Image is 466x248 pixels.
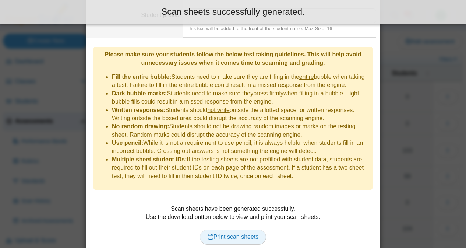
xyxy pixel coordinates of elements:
[112,107,165,113] b: Written responses:
[187,25,376,32] div: This text will be added to the front of the student name. Max Size: 16
[207,107,229,113] u: not write
[112,122,369,139] li: Students should not be drawing random images or marks on the testing sheet. Random marks could di...
[208,234,259,240] span: Print scan sheets
[253,90,283,97] u: press firmly
[112,156,187,163] b: Multiple sheet student IDs:
[112,123,169,129] b: No random drawing:
[112,156,369,180] li: If the testing sheets are not prefilled with student data, students are required to fill out thei...
[112,139,369,156] li: While it is not a requirement to use pencil, it is always helpful when students fill in an incorr...
[112,140,143,146] b: Use pencil:
[200,230,266,244] a: Print scan sheets
[112,90,369,106] li: Students need to make sure they when filling in a bubble. Light bubble fills could result in a mi...
[105,51,361,66] b: Please make sure your students follow the below test taking guidelines. This will help avoid unne...
[112,90,167,97] b: Dark bubble marks:
[112,106,369,123] li: Students should outside the allotted space for written responses. Writing outside the boxed area ...
[112,74,172,80] b: Fill the entire bubble:
[299,74,314,80] u: entire
[112,73,369,90] li: Students need to make sure they are filling in the bubble when taking a test. Failure to fill in ...
[6,6,460,18] div: Scan sheets successfully generated.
